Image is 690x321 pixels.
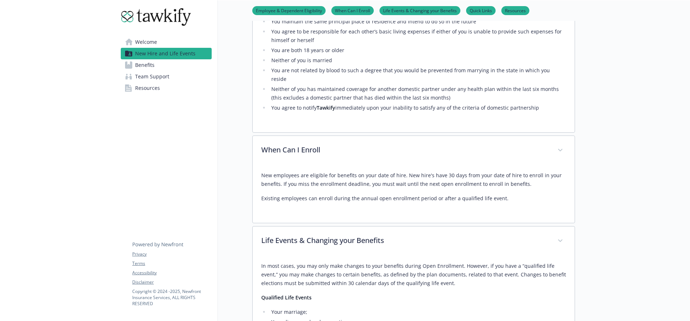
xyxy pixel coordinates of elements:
a: Terms [132,260,211,267]
a: Welcome [121,36,212,48]
a: Privacy [132,251,211,257]
a: Benefits [121,59,212,71]
a: Accessibility [132,270,211,276]
a: Resources [121,82,212,94]
li: You maintain the same principal place of residence and intend to do so in the future [269,17,566,26]
li: Neither of you is married​ [269,56,566,65]
p: Existing employees can enroll during the annual open enrollment period or after a qualified life ... [261,194,566,203]
span: Team Support [135,71,169,82]
li: You are not related by blood to such a degree that you would be prevented from marrying in the st... [269,66,566,83]
a: When Can I Enroll [331,7,374,14]
div: When Can I Enroll [253,165,575,223]
li: You agree to notify immediately upon your inability to satisfy any of the criteria of domestic pa... [269,104,566,112]
span: Benefits [135,59,155,71]
a: Team Support [121,71,212,82]
a: Life Events & Changing your Benefits [379,7,460,14]
a: Disclaimer [132,279,211,285]
a: Quick Links [466,7,496,14]
li: Your marriage;​ [269,308,566,316]
p: In most cases, you may only make changes to your benefits during Open Enrollment. However, if you... [261,262,566,288]
span: Welcome [135,36,157,48]
p: Copyright © 2024 - 2025 , Newfront Insurance Services, ALL RIGHTS RESERVED [132,288,211,307]
a: Resources [501,7,529,14]
div: When Can I Enroll [253,136,575,165]
div: Life Events & Changing your Benefits [253,226,575,256]
p: When Can I Enroll [261,145,549,155]
li: You are both 18 years or older​ [269,46,566,55]
span: Resources [135,82,160,94]
strong: Qualified Life Events​ [261,294,312,301]
li: You agree to be responsible for each other’s basic living expenses if either of you is unable to ... [269,27,566,45]
p: Life Events & Changing your Benefits [261,235,549,246]
a: New Hire and Life Events [121,48,212,59]
a: Employee & Dependent Eligibility [252,7,326,14]
strong: Tawkify [317,104,335,111]
p: New employees are eligible for benefits on your date of hire. New hire's have 30 days from your d... [261,171,566,188]
li: Neither of you has maintained coverage for another domestic partner under any health plan within ... [269,85,566,102]
span: New Hire and Life Events [135,48,195,59]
